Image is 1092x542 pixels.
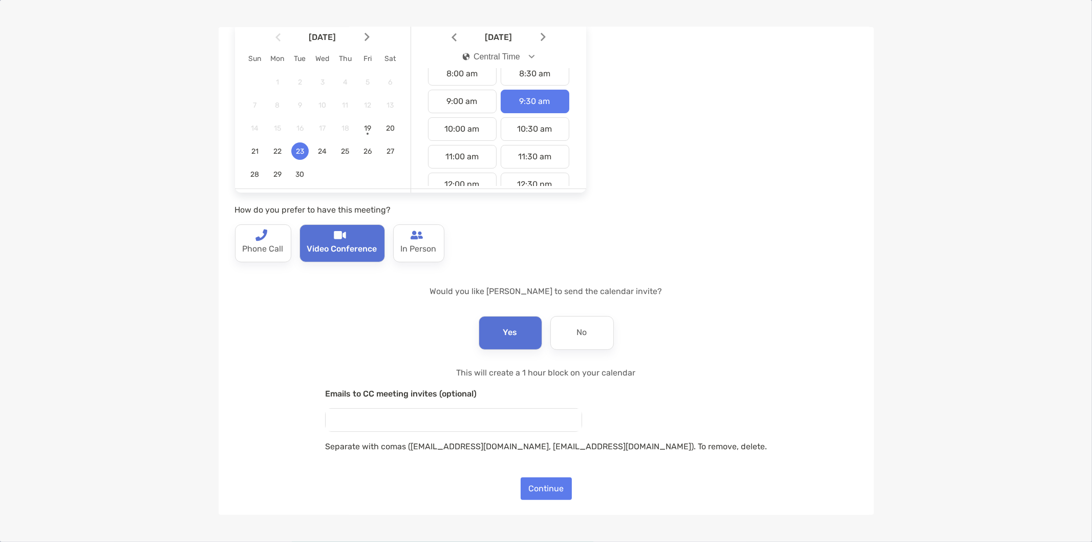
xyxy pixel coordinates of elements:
div: 12:00 pm [428,173,497,196]
span: 28 [246,170,264,179]
span: [DATE] [283,32,362,42]
span: 22 [269,147,286,156]
span: 30 [291,170,309,179]
div: 9:00 am [428,90,497,113]
div: 10:30 am [501,117,569,141]
p: How do you prefer to have this meeting? [235,203,586,216]
div: Wed [311,54,334,63]
span: [DATE] [459,32,539,42]
div: 8:00 am [428,62,497,86]
span: 23 [291,147,309,156]
div: 10:00 am [428,117,497,141]
img: Arrow icon [275,33,281,41]
span: 12 [359,101,376,110]
span: 24 [314,147,331,156]
p: Yes [503,325,518,341]
span: 29 [269,170,286,179]
span: 7 [246,101,264,110]
span: 6 [381,78,399,87]
div: 8:30 am [501,62,569,86]
span: 17 [314,124,331,133]
img: type-call [411,229,423,241]
span: 25 [336,147,354,156]
span: 14 [246,124,264,133]
div: Central Time [462,52,520,61]
div: Sun [244,54,266,63]
span: 19 [359,124,376,133]
span: (optional) [439,389,477,399]
button: iconCentral Time [454,45,543,69]
p: No [577,325,587,341]
span: 16 [291,124,309,133]
span: 2 [291,78,309,87]
div: Mon [266,54,289,63]
span: 18 [336,124,354,133]
span: 13 [381,101,399,110]
img: Arrow icon [541,33,546,41]
span: 1 [269,78,286,87]
p: Phone Call [243,241,284,258]
p: Emails to CC meeting invites [325,387,767,400]
span: 3 [314,78,331,87]
img: Arrow icon [365,33,370,41]
p: Video Conference [307,241,377,258]
img: icon [462,53,469,60]
img: Open dropdown arrow [528,55,534,58]
span: 11 [336,101,354,110]
div: Thu [334,54,356,63]
p: In Person [401,241,437,258]
img: type-call [255,229,267,241]
img: Arrow icon [452,33,457,41]
div: 9:30 am [501,90,569,113]
div: Tue [289,54,311,63]
div: Fri [356,54,379,63]
span: 8 [269,101,286,110]
div: 12:30 pm [501,173,569,196]
span: 27 [381,147,399,156]
span: 26 [359,147,376,156]
span: 4 [336,78,354,87]
span: 15 [269,124,286,133]
span: 9 [291,101,309,110]
div: Sat [379,54,401,63]
div: 11:00 am [428,145,497,169]
img: type-call [334,229,346,241]
div: 11:30 am [501,145,569,169]
span: 5 [359,78,376,87]
span: 10 [314,101,331,110]
p: This will create a 1 hour block on your calendar [325,366,767,379]
p: Separate with comas ([EMAIL_ADDRESS][DOMAIN_NAME], [EMAIL_ADDRESS][DOMAIN_NAME]). To remove, delete. [325,440,767,453]
button: Continue [521,477,572,500]
span: 20 [381,124,399,133]
p: Would you like [PERSON_NAME] to send the calendar invite? [235,285,858,298]
span: 21 [246,147,264,156]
